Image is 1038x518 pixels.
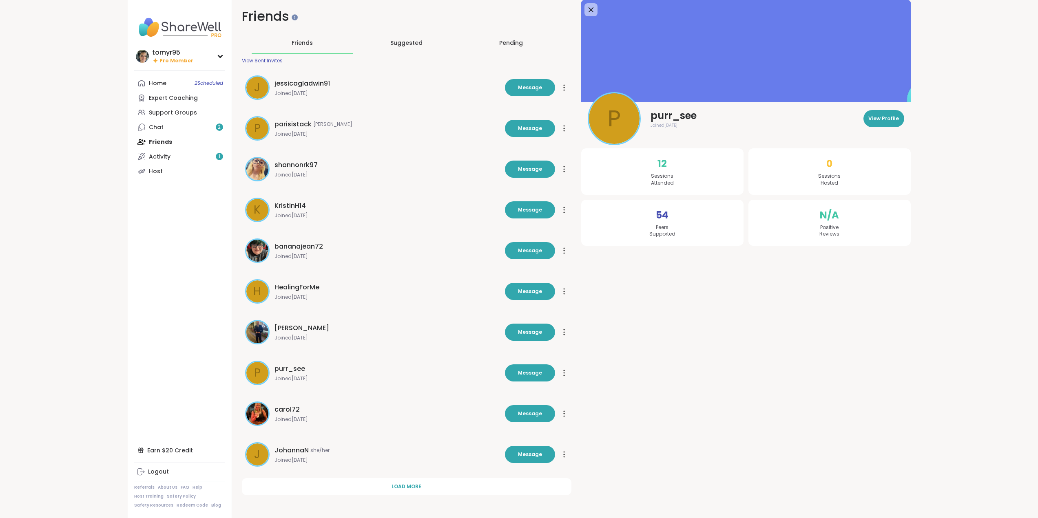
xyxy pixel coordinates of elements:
button: Message [505,79,555,96]
span: Message [518,288,542,295]
span: J [254,446,260,463]
span: 2 [218,124,221,131]
button: Message [505,364,555,381]
span: purr_see [274,364,305,374]
button: Message [505,324,555,341]
span: Message [518,369,542,377]
span: [PERSON_NAME] [274,323,329,333]
span: K [254,201,261,218]
div: Activity [149,153,170,161]
span: Joined [DATE] [274,375,500,382]
div: Host [149,168,163,176]
span: jessicagladwin91 [274,79,330,88]
button: Message [505,446,555,463]
span: JohannaN [274,445,309,455]
span: 2 Scheduled [195,80,223,86]
button: Message [505,161,555,178]
a: Logout [134,465,225,479]
button: Message [505,242,555,259]
span: [PERSON_NAME] [313,121,352,128]
span: p [254,120,261,137]
a: Expert Coaching [134,90,225,105]
a: Safety Resources [134,503,173,508]
div: tomyr95 [152,48,193,57]
span: Message [518,247,542,254]
a: FAQ [181,485,189,490]
span: Message [518,410,542,417]
span: j [254,79,260,96]
span: Joined [DATE] [274,335,500,341]
span: Joined [DATE] [274,131,500,137]
span: Joined [DATE] [274,212,500,219]
img: carol72 [246,403,268,425]
span: Message [518,328,542,336]
iframe: Spotlight [292,14,298,20]
span: purr_see [651,109,697,122]
a: Home2Scheduled [134,76,225,90]
a: Support Groups [134,105,225,120]
span: KristinH14 [274,201,306,211]
span: p [254,364,261,381]
button: Message [505,283,555,300]
span: Pro Member [159,57,193,64]
a: Host [134,164,225,179]
div: Logout [148,468,169,476]
img: bananajean72 [246,240,268,262]
span: shannonrk97 [274,160,318,170]
img: brock [246,321,268,343]
span: Message [518,165,542,173]
span: Joined [DATE] [274,90,500,97]
a: Blog [211,503,221,508]
span: HealingForMe [274,282,319,292]
span: Suggested [390,39,423,47]
button: Message [505,120,555,137]
a: Host Training [134,494,164,499]
button: Message [505,201,555,218]
span: Load more [392,483,421,490]
span: Joined [DATE] [651,122,677,128]
div: View Sent Invites [242,57,283,64]
button: View Profile [863,110,904,127]
span: 12 [657,157,667,171]
a: Redeem Code [177,503,208,508]
div: Earn $20 Credit [134,443,225,458]
button: Load more [242,478,571,495]
span: Message [518,84,542,91]
img: ShareWell Nav Logo [134,13,225,42]
span: carol72 [274,405,300,414]
span: Sessions Hosted [818,173,841,187]
span: Friends [292,39,313,47]
span: Joined [DATE] [274,172,500,178]
a: Help [193,485,202,490]
button: Message [505,405,555,422]
span: Message [518,125,542,132]
span: p [608,101,621,136]
span: bananajean72 [274,242,323,251]
span: 1 [219,153,220,160]
span: Joined [DATE] [274,457,500,463]
span: Message [518,451,542,458]
img: shannonrk97 [246,158,268,180]
span: Message [518,206,542,214]
span: H [253,283,261,300]
div: Chat [149,123,164,132]
span: she/her [310,447,330,454]
a: Safety Policy [167,494,196,499]
div: Expert Coaching [149,94,198,102]
div: Home [149,79,166,88]
span: Positive Reviews [819,224,839,238]
a: Chat2 [134,120,225,134]
span: N/A [820,208,839,223]
div: Pending [499,39,523,47]
a: Referrals [134,485,155,490]
span: Joined [DATE] [274,416,500,423]
span: 0 [826,157,832,171]
img: tomyr95 [136,50,149,63]
span: Peers Supported [649,224,675,238]
span: 54 [656,208,668,223]
a: Activity1 [134,149,225,164]
a: About Us [158,485,177,490]
span: Sessions Attended [651,173,674,187]
h1: Friends [242,7,571,26]
span: parisistack [274,119,312,129]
